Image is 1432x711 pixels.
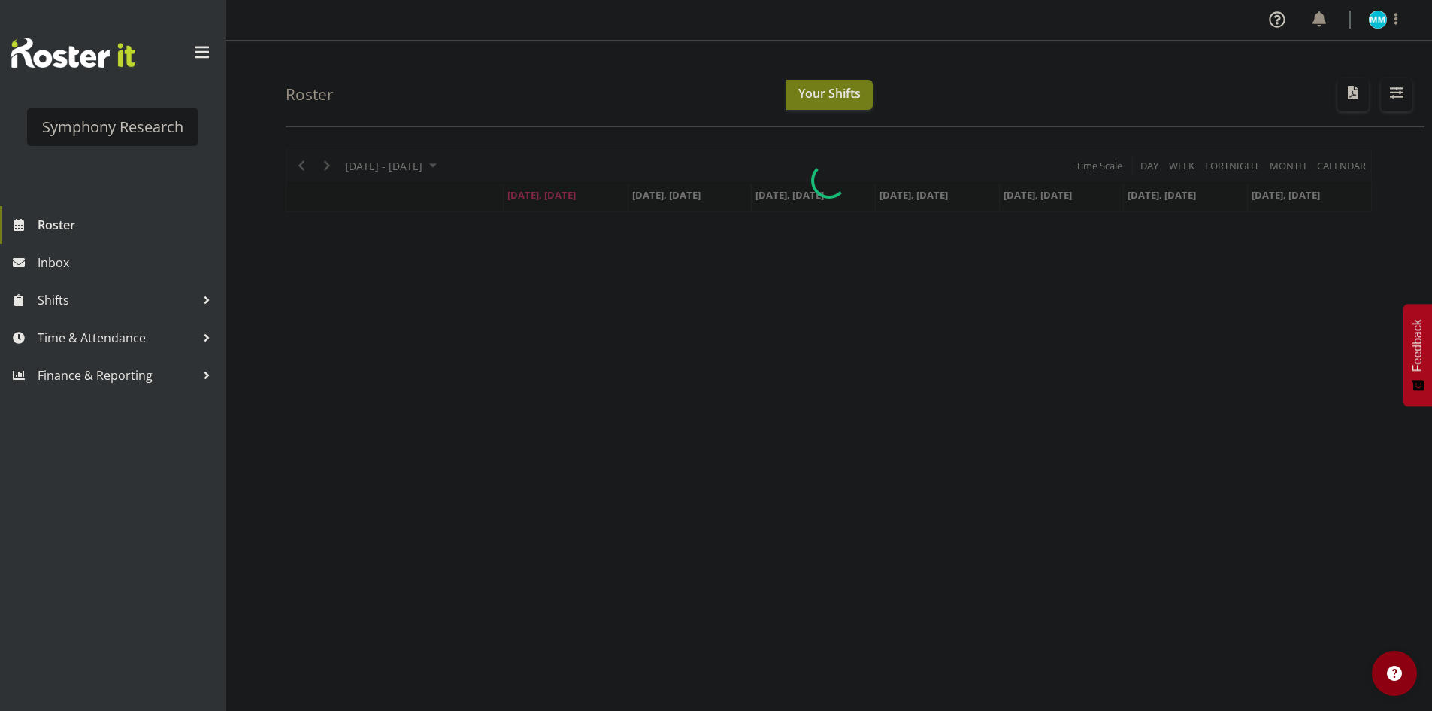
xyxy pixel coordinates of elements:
[1337,78,1369,111] button: Download a PDF of the roster according to the set date range.
[38,327,195,349] span: Time & Attendance
[286,86,334,103] h4: Roster
[1387,666,1402,681] img: help-xxl-2.png
[38,289,195,311] span: Shifts
[11,38,135,68] img: Rosterit website logo
[1381,78,1412,111] button: Filter Shifts
[38,214,218,236] span: Roster
[786,80,873,110] button: Your Shifts
[38,251,218,274] span: Inbox
[38,364,195,387] span: Finance & Reporting
[798,85,861,102] span: Your Shifts
[1369,11,1387,29] img: murphy-mulholland11450.jpg
[1403,304,1432,406] button: Feedback - Show survey
[42,116,183,138] div: Symphony Research
[1411,319,1424,372] span: Feedback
